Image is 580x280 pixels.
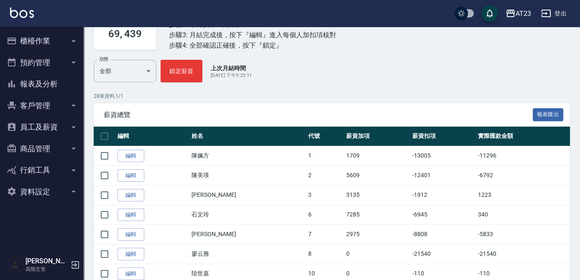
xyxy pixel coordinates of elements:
td: 0 [344,244,410,264]
h3: 69, 439 [108,28,142,40]
button: 報表及分析 [3,73,80,95]
td: 6 [306,205,344,224]
button: 鎖定薪資 [161,60,202,82]
button: 客戶管理 [3,95,80,117]
a: 編輯 [118,150,144,163]
td: -6945 [410,205,476,224]
div: 步驟4: 全部確認正確後，按下『鎖定』 [169,40,336,51]
td: 陳美瑛 [189,165,306,185]
td: -21540 [476,244,570,264]
td: 2 [306,165,344,185]
img: Logo [10,8,34,18]
th: 代號 [306,127,344,146]
td: 石文玲 [189,205,306,224]
label: 狀態 [100,56,108,62]
button: 報表匯出 [533,108,564,121]
button: 登出 [538,6,570,21]
th: 姓名 [189,127,306,146]
td: 1 [306,146,344,165]
th: 薪資扣項 [410,127,476,146]
td: [PERSON_NAME] [189,185,306,205]
td: -6792 [476,165,570,185]
div: 全部 [94,60,156,82]
td: 1709 [344,146,410,165]
td: -12401 [410,165,476,185]
td: 8 [306,244,344,264]
button: 預約管理 [3,52,80,74]
button: save [481,5,498,22]
button: 員工及薪資 [3,116,80,138]
td: -5833 [476,224,570,244]
td: [PERSON_NAME] [189,224,306,244]
td: 2975 [344,224,410,244]
p: 28 筆資料, 1 / 1 [94,92,570,100]
th: 編輯 [115,127,189,146]
td: 7285 [344,205,410,224]
td: 7 [306,224,344,244]
button: AT23 [502,5,534,22]
h5: [PERSON_NAME] [26,257,68,265]
button: 櫃檯作業 [3,30,80,52]
td: 340 [476,205,570,224]
th: 實際匯款金額 [476,127,570,146]
td: 廖云雅 [189,244,306,264]
a: 編輯 [118,228,144,241]
td: 陳姵方 [189,146,306,165]
a: 報表匯出 [533,110,564,118]
th: 薪資加項 [344,127,410,146]
a: 編輯 [118,209,144,221]
button: 行銷工具 [3,159,80,181]
td: 5609 [344,165,410,185]
span: [DATE] 下午3:23:11 [211,73,252,78]
td: 1223 [476,185,570,205]
td: 3135 [344,185,410,205]
p: 高階主管 [26,265,68,273]
img: Person [7,257,23,273]
a: 編輯 [118,189,144,202]
td: -8808 [410,224,476,244]
div: 步驟3: 月結完成後，按下『編輯』進入每個人加扣項核對 [169,30,336,40]
td: -13005 [410,146,476,165]
div: AT23 [516,8,531,19]
td: -21540 [410,244,476,264]
button: 商品管理 [3,138,80,160]
td: 3 [306,185,344,205]
span: 薪資總覽 [104,111,533,119]
p: 上次月結時間 [211,64,252,72]
a: 編輯 [118,169,144,182]
td: -11296 [476,146,570,165]
button: 資料設定 [3,181,80,203]
td: -1912 [410,185,476,205]
a: 編輯 [118,248,144,261]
